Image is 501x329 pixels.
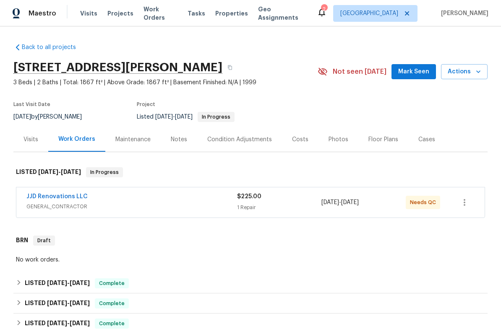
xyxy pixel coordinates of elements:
h6: LISTED [25,278,90,288]
span: $225.00 [237,194,261,199]
button: Copy Address [222,60,237,75]
span: [DATE] [155,114,173,120]
h6: LISTED [25,298,90,308]
span: [DATE] [321,199,339,205]
div: Work Orders [58,135,95,143]
span: - [321,198,359,207]
span: Work Orders [144,5,177,22]
button: Mark Seen [391,64,436,80]
span: In Progress [87,168,122,176]
a: Back to all projects [13,43,94,52]
div: 1 Repair [237,203,321,212]
div: Photos [329,135,348,144]
span: GENERAL_CONTRACTOR [26,202,237,211]
span: Mark Seen [398,67,429,77]
span: Not seen [DATE] [333,67,386,76]
span: [PERSON_NAME] [438,9,488,18]
div: Floor Plans [368,135,398,144]
div: Cases [418,135,435,144]
span: Projects [107,9,133,18]
span: Draft [34,236,54,245]
span: [DATE] [70,320,90,326]
span: Needs QC [410,198,439,207]
span: - [155,114,193,120]
span: [DATE] [61,169,81,175]
span: Complete [96,319,128,328]
span: - [47,320,90,326]
div: Costs [292,135,308,144]
span: [DATE] [38,169,58,175]
div: LISTED [DATE]-[DATE]In Progress [13,159,488,186]
h6: LISTED [16,167,81,177]
a: JJD Renovations LLC [26,194,88,199]
h6: BRN [16,236,28,246]
span: Geo Assignments [258,5,307,22]
span: 3 Beds | 2 Baths | Total: 1867 ft² | Above Grade: 1867 ft² | Basement Finished: N/A | 1999 [13,78,318,87]
span: Maestro [29,9,56,18]
span: Properties [215,9,248,18]
span: In Progress [198,114,234,119]
div: Condition Adjustments [207,135,272,144]
div: 2 [321,5,327,13]
span: Tasks [188,10,205,16]
span: - [38,169,81,175]
div: by [PERSON_NAME] [13,112,92,122]
span: [GEOGRAPHIC_DATA] [340,9,398,18]
div: LISTED [DATE]-[DATE]Complete [13,293,488,313]
div: Maintenance [115,135,151,144]
div: BRN Draft [13,227,488,254]
span: [DATE] [341,199,359,205]
span: [DATE] [47,300,67,306]
span: [DATE] [70,300,90,306]
div: Visits [23,135,38,144]
div: Notes [171,135,187,144]
span: [DATE] [47,280,67,286]
span: Complete [96,299,128,308]
span: Visits [80,9,97,18]
span: Complete [96,279,128,288]
div: LISTED [DATE]-[DATE]Complete [13,273,488,293]
span: [DATE] [13,114,31,120]
span: Listed [137,114,235,120]
span: [DATE] [47,320,67,326]
span: - [47,300,90,306]
span: Project [137,102,155,107]
span: [DATE] [175,114,193,120]
span: Actions [448,67,481,77]
span: - [47,280,90,286]
div: No work orders. [16,256,485,264]
h6: LISTED [25,319,90,329]
button: Actions [441,64,488,80]
span: [DATE] [70,280,90,286]
span: Last Visit Date [13,102,50,107]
